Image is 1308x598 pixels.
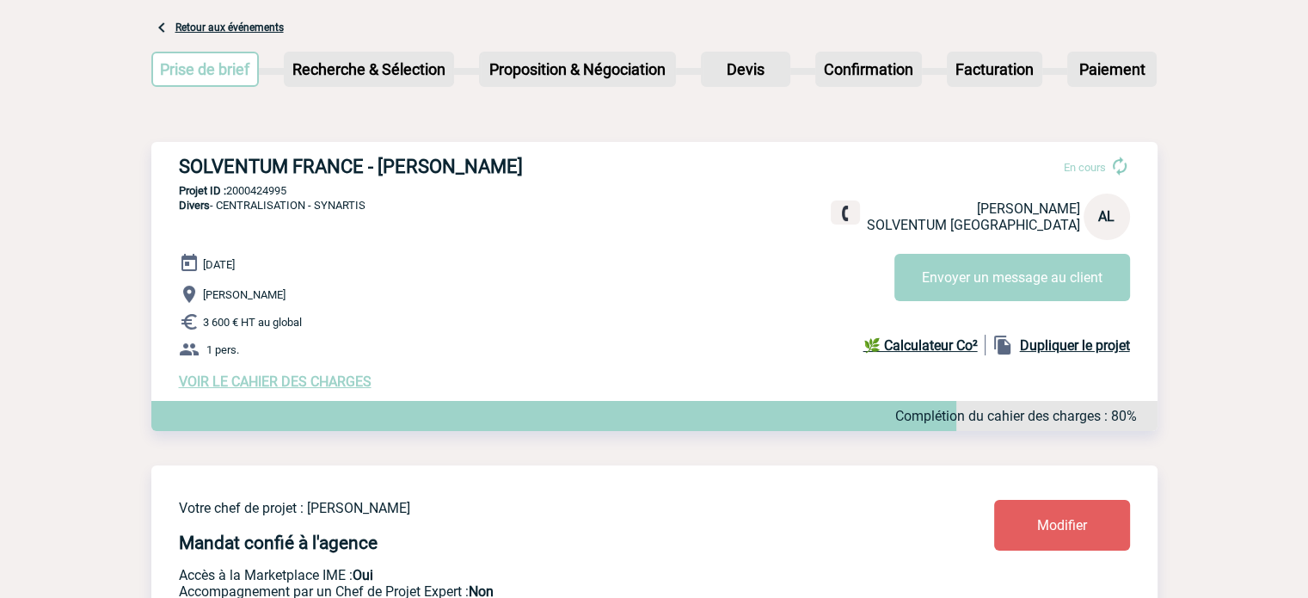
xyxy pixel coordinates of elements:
[153,53,258,85] p: Prise de brief
[179,500,893,516] p: Votre chef de projet : [PERSON_NAME]
[353,567,373,583] b: Oui
[703,53,789,85] p: Devis
[206,343,239,356] span: 1 pers.
[949,53,1041,85] p: Facturation
[817,53,920,85] p: Confirmation
[203,288,286,301] span: [PERSON_NAME]
[481,53,674,85] p: Proposition & Négociation
[286,53,452,85] p: Recherche & Sélection
[179,199,365,212] span: - CENTRALISATION - SYNARTIS
[179,373,372,390] a: VOIR LE CAHIER DES CHARGES
[179,567,893,583] p: Accès à la Marketplace IME :
[863,335,986,355] a: 🌿 Calculateur Co²
[179,533,378,553] h4: Mandat confié à l'agence
[1037,517,1087,533] span: Modifier
[838,206,853,221] img: fixe.png
[1020,337,1130,354] b: Dupliquer le projet
[894,254,1130,301] button: Envoyer un message au client
[151,184,1158,197] p: 2000424995
[179,156,695,177] h3: SOLVENTUM FRANCE - [PERSON_NAME]
[175,22,284,34] a: Retour aux événements
[863,337,978,354] b: 🌿 Calculateur Co²
[179,199,210,212] span: Divers
[992,335,1013,355] img: file_copy-black-24dp.png
[203,316,302,329] span: 3 600 € HT au global
[203,258,235,271] span: [DATE]
[179,184,226,197] b: Projet ID :
[1064,161,1106,174] span: En cours
[1098,208,1115,225] span: AL
[867,217,1080,233] span: SOLVENTUM [GEOGRAPHIC_DATA]
[1069,53,1155,85] p: Paiement
[977,200,1080,217] span: [PERSON_NAME]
